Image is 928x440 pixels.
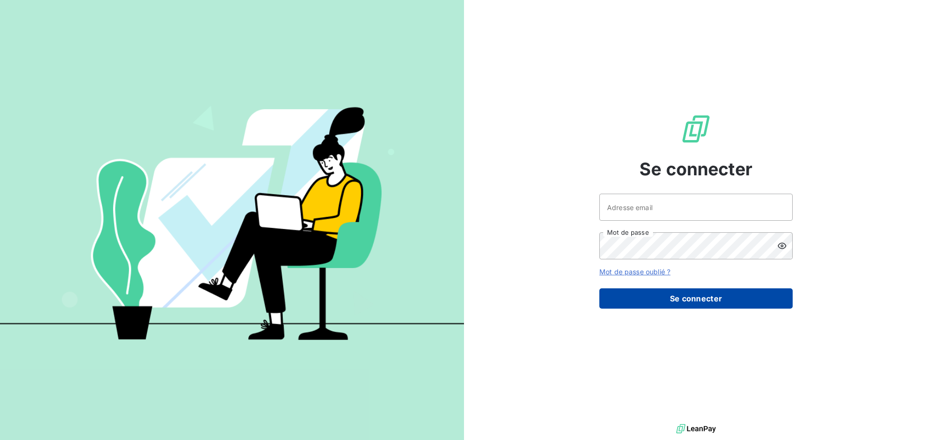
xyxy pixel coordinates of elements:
[599,288,793,309] button: Se connecter
[681,114,711,144] img: Logo LeanPay
[599,268,670,276] a: Mot de passe oublié ?
[599,194,793,221] input: placeholder
[639,156,753,182] span: Se connecter
[676,422,716,436] img: logo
